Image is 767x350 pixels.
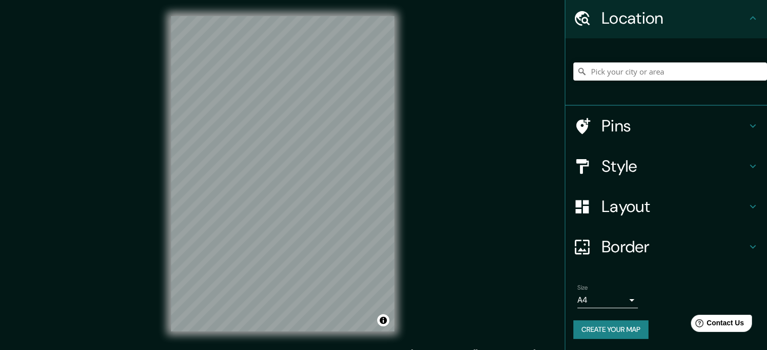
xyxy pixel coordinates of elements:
h4: Pins [602,116,747,136]
button: Toggle attribution [377,314,389,326]
label: Size [577,284,588,292]
h4: Style [602,156,747,176]
div: Style [565,146,767,186]
div: Pins [565,106,767,146]
h4: Layout [602,196,747,217]
input: Pick your city or area [573,62,767,81]
div: Layout [565,186,767,227]
iframe: Help widget launcher [677,311,756,339]
div: A4 [577,292,638,308]
canvas: Map [171,16,394,331]
button: Create your map [573,320,648,339]
h4: Location [602,8,747,28]
div: Border [565,227,767,267]
h4: Border [602,237,747,257]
